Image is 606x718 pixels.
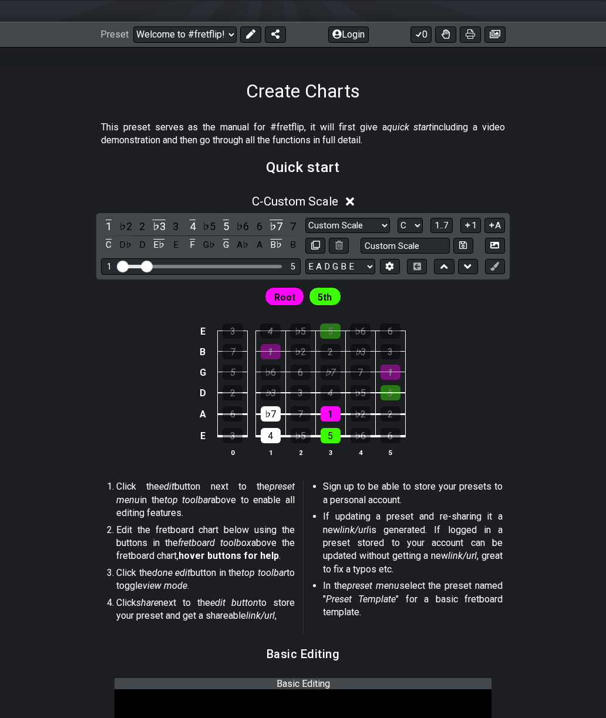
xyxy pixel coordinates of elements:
button: 1 [460,218,480,234]
p: Edit the fretboard chart below using the buttons in the above the fretboard chart, . [116,524,295,563]
th: 0 [218,446,248,459]
em: link/url [448,550,477,561]
div: toggle scale degree [168,218,183,234]
div: toggle pitch class [185,237,200,253]
div: toggle scale degree [101,218,116,234]
div: toggle scale degree [218,218,234,234]
div: 1 [107,262,112,272]
button: Create Image [485,238,505,254]
em: share [136,597,159,608]
th: 4 [345,446,375,459]
div: ♭2 [351,406,371,422]
div: ♭7 [261,406,281,422]
button: Create image [484,26,506,43]
div: 1 [321,406,341,422]
div: toggle pitch class [235,237,250,253]
p: This preset serves as the manual for #fretflip, it will first give a including a video demonstrat... [101,121,505,147]
div: toggle scale degree [201,218,217,234]
div: 4 [261,428,281,443]
span: First enable full edit mode to edit [274,289,295,306]
th: 3 [315,446,345,459]
div: 7 [291,406,311,422]
span: 1..7 [435,220,449,231]
h1: Create Charts [246,80,360,102]
div: ♭7 [321,365,341,380]
h3: Basic Editing [267,648,340,660]
select: Tuning [305,259,375,275]
div: ♭6 [351,428,371,443]
h2: Quick start [266,161,340,174]
div: ♭6 [350,323,371,339]
button: 0 [410,26,432,43]
div: toggle pitch class [252,237,267,253]
em: done edit [152,567,191,578]
em: link/url [246,610,275,621]
div: ♭2 [291,344,311,359]
div: ♭3 [261,385,281,400]
select: Tonic/Root [398,218,423,234]
div: 3 [223,323,243,339]
button: Delete [329,238,349,254]
p: Click next to the to store your preset and get a shareable , [116,596,295,623]
div: toggle scale degree [268,218,284,234]
div: 7 [223,344,243,359]
button: Share Preset [265,26,286,43]
div: 4 [260,323,281,339]
button: Store user defined scale [453,238,473,254]
p: If updating a preset and re-sharing it a new is generated. If logged in a preset stored to your a... [323,510,503,576]
div: Basic Editing [115,678,491,689]
div: 1 [261,344,281,359]
p: Sign up to be able to store your presets to a personal account. [323,480,503,507]
div: ♭5 [290,323,311,339]
div: 5 [321,428,341,443]
span: First enable full edit mode to edit [318,289,332,306]
div: ♭6 [261,365,281,380]
button: Edit Tuning [380,259,400,275]
em: preset menu [116,481,295,505]
div: toggle scale degree [285,218,301,234]
div: 6 [291,365,311,380]
div: 6 [380,323,400,339]
div: 2 [223,385,243,400]
em: edit [159,481,174,492]
button: Print [460,26,481,43]
div: toggle pitch class [151,237,167,253]
div: toggle scale degree [118,218,133,234]
td: G [196,362,210,383]
div: 5 [320,323,341,339]
em: Preset Template [326,594,396,605]
div: toggle scale degree [185,218,200,234]
td: D [196,383,210,404]
div: 1 [381,365,400,380]
div: 2 [381,406,400,422]
em: edit button [210,597,259,608]
em: fretboard toolbox [178,537,251,548]
td: B [196,342,210,362]
div: 2 [321,344,341,359]
div: 4 [321,385,341,400]
button: First click edit preset to enable marker editing [485,259,505,275]
strong: hover buttons for help [179,550,279,561]
div: toggle pitch class [268,237,284,253]
button: Login [328,26,369,43]
button: Edit Preset [240,26,261,43]
div: 6 [381,428,400,443]
div: toggle pitch class [285,237,301,253]
th: 1 [255,446,285,459]
div: 5 [291,262,295,272]
div: toggle scale degree [134,218,150,234]
p: In the select the preset named " " for a basic fretboard template. [323,579,503,619]
em: quick start [387,122,432,133]
div: 3 [381,344,400,359]
div: toggle pitch class [218,237,234,253]
button: Toggle horizontal chord view [407,259,427,275]
select: Preset [133,26,237,43]
em: view mode [143,580,187,591]
button: Move down [458,259,478,275]
div: 3 [223,428,243,443]
p: Click the button in the to toggle . [116,567,295,593]
p: Click the button next to the in the above to enable all editing features. [116,480,295,520]
div: toggle pitch class [134,237,150,253]
span: Preset [100,29,129,40]
button: Copy [305,238,325,254]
